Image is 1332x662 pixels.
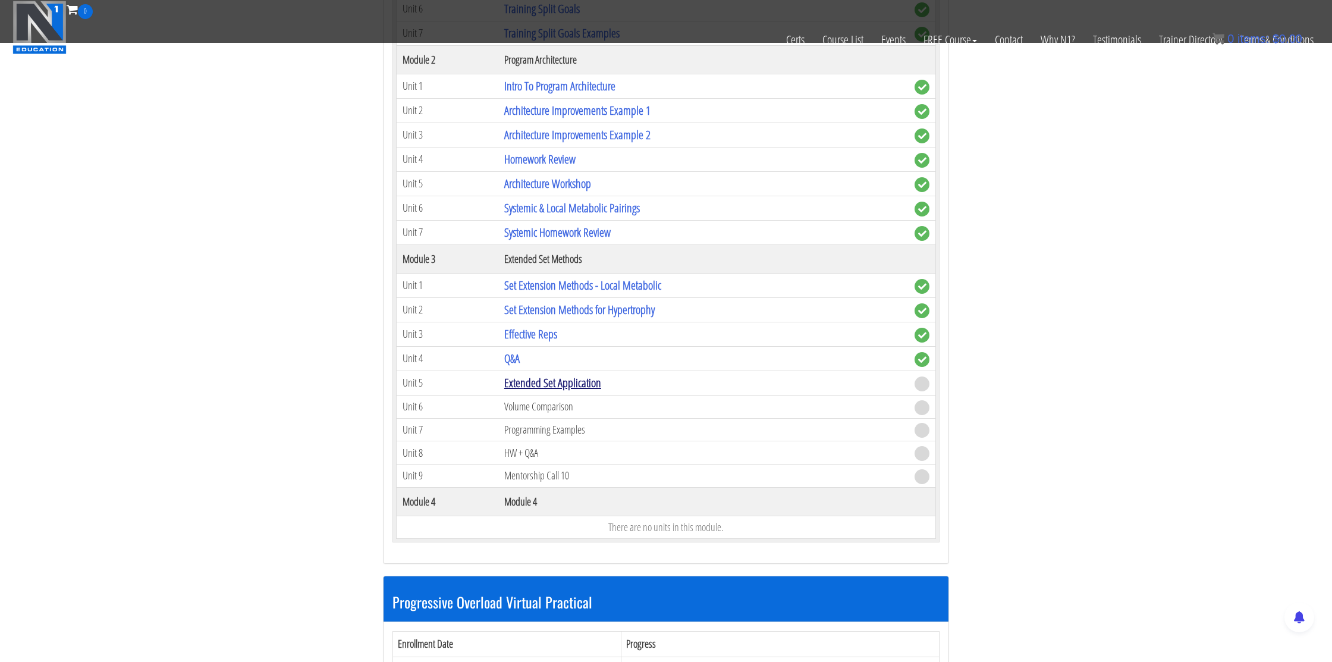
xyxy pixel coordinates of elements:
td: Unit 3 [397,123,498,147]
span: 0 [78,4,93,19]
span: complete [915,104,929,119]
td: Unit 4 [397,147,498,171]
a: Testimonials [1084,19,1150,61]
a: Why N1? [1032,19,1084,61]
span: complete [915,128,929,143]
a: Homework Review [504,151,576,167]
span: complete [915,352,929,367]
a: Effective Reps [504,326,557,342]
td: Unit 5 [397,371,498,395]
a: Terms & Conditions [1231,19,1322,61]
a: Intro To Program Architecture [504,78,615,94]
th: Enrollment Date [393,632,621,657]
a: Q&A [504,350,520,366]
span: complete [915,279,929,294]
a: 0 [67,1,93,17]
img: n1-education [12,1,67,54]
a: Systemic Homework Review [504,224,611,240]
span: 0 [1227,32,1234,45]
th: Module 4 [498,487,909,516]
a: Systemic & Local Metabolic Pairings [504,200,640,216]
td: Unit 7 [397,220,498,244]
a: 0 items: $0.00 [1212,32,1302,45]
a: Course List [813,19,872,61]
img: icon11.png [1212,33,1224,45]
a: Certs [777,19,813,61]
td: Unit 4 [397,346,498,371]
span: complete [915,80,929,95]
td: Unit 3 [397,322,498,346]
td: Unit 6 [397,196,498,220]
td: Programming Examples [498,418,909,441]
a: Trainer Directory [1150,19,1231,61]
td: Unit 8 [397,441,498,465]
a: Architecture Improvements Example 2 [504,127,651,143]
td: Unit 7 [397,418,498,441]
a: Events [872,19,915,61]
span: items: [1237,32,1269,45]
td: Unit 2 [397,297,498,322]
a: Extended Set Application [504,375,601,391]
td: Unit 1 [397,273,498,297]
a: Architecture Workshop [504,175,591,192]
a: FREE Course [915,19,986,61]
a: Set Extension Methods - Local Metabolic [504,277,661,293]
td: There are no units in this module. [397,516,936,538]
td: Volume Comparison [498,395,909,418]
h3: Progressive Overload Virtual Practical [392,594,940,610]
span: complete [915,226,929,241]
span: complete [915,202,929,217]
a: Set Extension Methods for Hypertrophy [504,302,655,318]
span: $ [1273,32,1279,45]
span: complete [915,153,929,168]
span: complete [915,177,929,192]
td: Unit 2 [397,98,498,123]
span: complete [915,303,929,318]
th: Module 3 [397,244,498,273]
td: Unit 6 [397,395,498,418]
td: Unit 9 [397,465,498,488]
a: Contact [986,19,1032,61]
bdi: 0.00 [1273,32,1302,45]
th: Progress [621,632,940,657]
td: Unit 5 [397,171,498,196]
span: complete [915,328,929,343]
th: Module 4 [397,487,498,516]
td: Mentorship Call 10 [498,465,909,488]
td: Unit 1 [397,74,498,98]
th: Extended Set Methods [498,244,909,273]
td: HW + Q&A [498,441,909,465]
a: Architecture Improvements Example 1 [504,102,651,118]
